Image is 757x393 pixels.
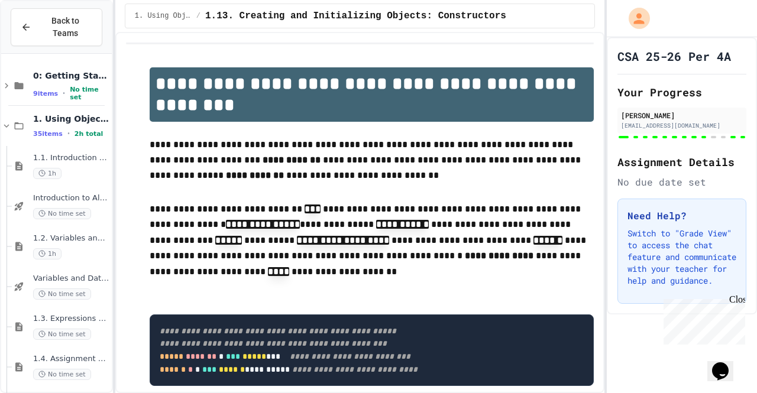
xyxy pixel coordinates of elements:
[70,86,109,101] span: No time set
[617,48,731,64] h1: CSA 25-26 Per 4A
[135,11,192,21] span: 1. Using Objects and Methods
[627,209,736,223] h3: Need Help?
[33,288,91,300] span: No time set
[33,369,91,380] span: No time set
[33,113,109,124] span: 1. Using Objects and Methods
[63,89,65,98] span: •
[33,233,109,243] span: 1.2. Variables and Data Types
[616,5,653,32] div: My Account
[33,329,91,340] span: No time set
[33,168,62,179] span: 1h
[11,8,102,46] button: Back to Teams
[659,294,745,345] iframe: chat widget
[33,208,91,219] span: No time set
[75,130,103,138] span: 2h total
[621,121,743,130] div: [EMAIL_ADDRESS][DOMAIN_NAME]
[33,130,63,138] span: 35 items
[33,354,109,364] span: 1.4. Assignment and Input
[33,248,62,259] span: 1h
[33,274,109,284] span: Variables and Data Types - Quiz
[617,175,746,189] div: No due date set
[617,154,746,170] h2: Assignment Details
[33,314,109,324] span: 1.3. Expressions and Output [New]
[33,153,109,163] span: 1.1. Introduction to Algorithms, Programming, and Compilers
[205,9,506,23] span: 1.13. Creating and Initializing Objects: Constructors
[38,15,92,40] span: Back to Teams
[621,110,743,121] div: [PERSON_NAME]
[33,70,109,81] span: 0: Getting Started
[196,11,200,21] span: /
[33,90,58,98] span: 9 items
[5,5,82,75] div: Chat with us now!Close
[627,228,736,287] p: Switch to "Grade View" to access the chat feature and communicate with your teacher for help and ...
[707,346,745,381] iframe: chat widget
[33,193,109,203] span: Introduction to Algorithms, Programming, and Compilers
[67,129,70,138] span: •
[617,84,746,100] h2: Your Progress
